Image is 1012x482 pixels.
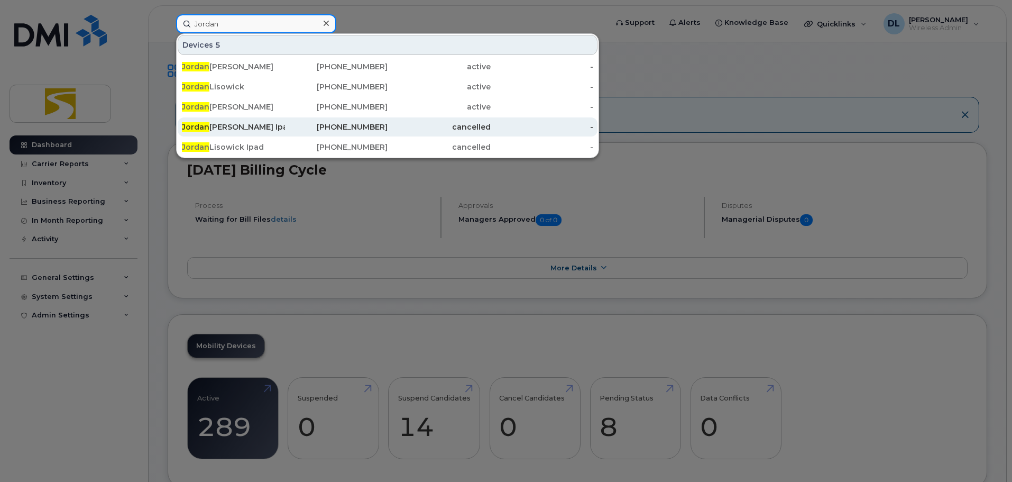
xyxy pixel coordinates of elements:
[178,57,597,76] a: Jordan[PERSON_NAME][PHONE_NUMBER]active-
[182,82,209,92] span: Jordan
[388,61,491,72] div: active
[388,142,491,152] div: cancelled
[285,81,388,92] div: [PHONE_NUMBER]
[182,81,285,92] div: Lisowick
[182,122,209,132] span: Jordan
[215,40,220,50] span: 5
[491,102,594,112] div: -
[491,61,594,72] div: -
[182,102,285,112] div: [PERSON_NAME]
[182,142,209,152] span: Jordan
[285,142,388,152] div: [PHONE_NUMBER]
[285,61,388,72] div: [PHONE_NUMBER]
[178,117,597,137] a: Jordan[PERSON_NAME] Ipad[PHONE_NUMBER]cancelled-
[285,102,388,112] div: [PHONE_NUMBER]
[182,142,285,152] div: Lisowick Ipad
[491,122,594,132] div: -
[388,102,491,112] div: active
[178,77,597,96] a: JordanLisowick[PHONE_NUMBER]active-
[178,35,597,55] div: Devices
[285,122,388,132] div: [PHONE_NUMBER]
[388,122,491,132] div: cancelled
[182,62,209,71] span: Jordan
[182,102,209,112] span: Jordan
[491,81,594,92] div: -
[182,61,285,72] div: [PERSON_NAME]
[178,97,597,116] a: Jordan[PERSON_NAME][PHONE_NUMBER]active-
[178,138,597,157] a: JordanLisowick Ipad[PHONE_NUMBER]cancelled-
[491,142,594,152] div: -
[182,122,285,132] div: [PERSON_NAME] Ipad
[388,81,491,92] div: active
